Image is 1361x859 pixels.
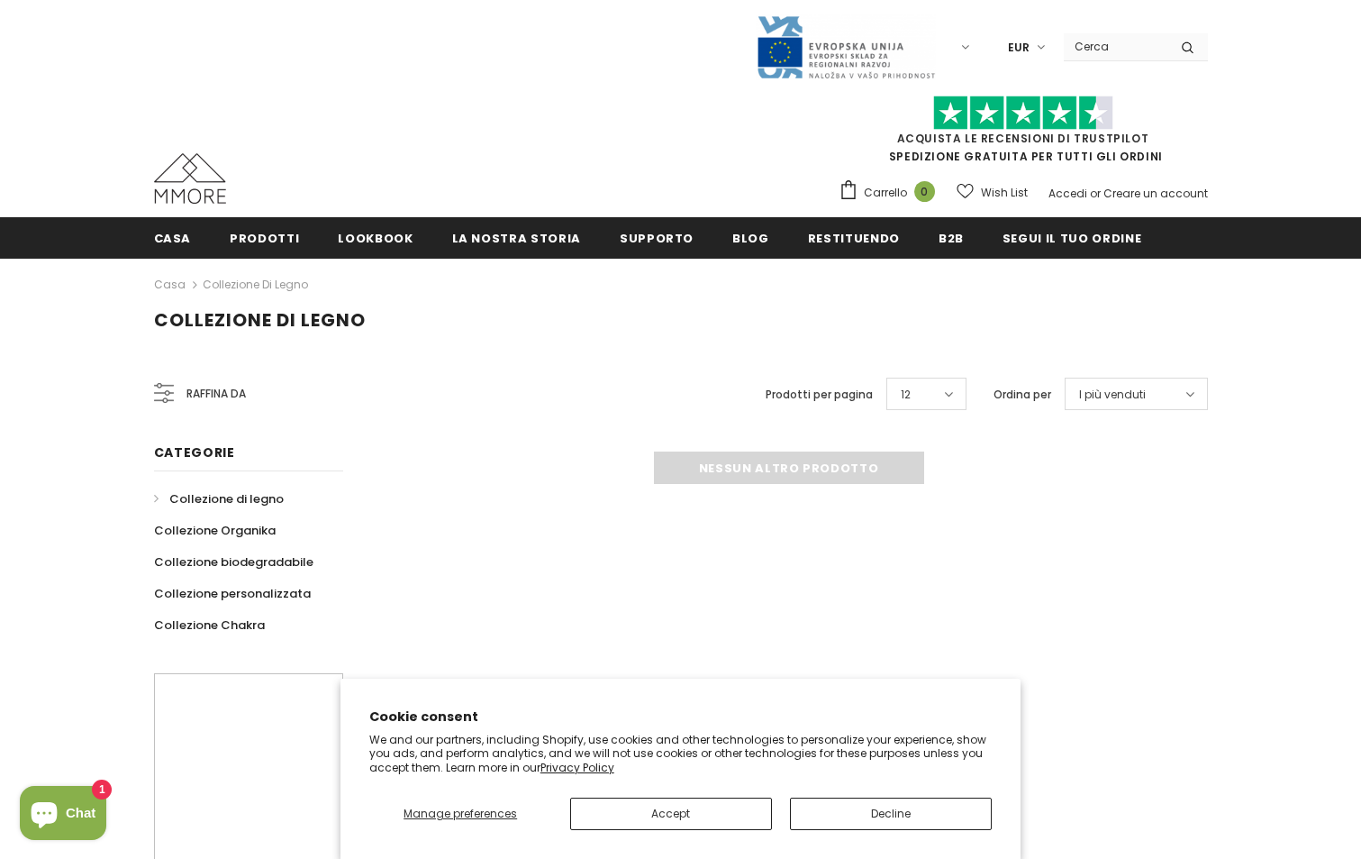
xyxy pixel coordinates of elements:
[839,179,944,206] a: Carrello 0
[808,230,900,247] span: Restituendo
[732,217,769,258] a: Blog
[169,490,284,507] span: Collezione di legno
[1064,33,1167,59] input: Search Site
[203,277,308,292] a: Collezione di legno
[570,798,772,830] button: Accept
[939,230,964,247] span: B2B
[154,230,192,247] span: Casa
[230,230,299,247] span: Prodotti
[154,217,192,258] a: Casa
[338,230,413,247] span: Lookbook
[186,384,246,404] span: Raffina da
[994,386,1051,404] label: Ordina per
[756,14,936,80] img: Javni Razpis
[914,181,935,202] span: 0
[154,553,313,571] span: Collezione biodegradabile
[732,230,769,247] span: Blog
[369,798,552,830] button: Manage preferences
[1103,186,1208,201] a: Creare un account
[154,153,226,204] img: Casi MMORE
[939,217,964,258] a: B2B
[369,733,993,775] p: We and our partners, including Shopify, use cookies and other technologies to personalize your ex...
[154,307,366,333] span: Collezione di legno
[620,217,694,258] a: supporto
[154,522,276,539] span: Collezione Organika
[338,217,413,258] a: Lookbook
[154,546,313,578] a: Collezione biodegradabile
[901,386,911,404] span: 12
[864,184,907,202] span: Carrello
[154,578,311,609] a: Collezione personalizzata
[404,806,517,821] span: Manage preferences
[808,217,900,258] a: Restituendo
[1003,230,1141,247] span: Segui il tuo ordine
[756,39,936,54] a: Javni Razpis
[230,217,299,258] a: Prodotti
[790,798,992,830] button: Decline
[154,274,186,296] a: Casa
[897,131,1149,146] a: Acquista le recensioni di TrustPilot
[452,217,581,258] a: La nostra storia
[154,443,235,461] span: Categorie
[957,177,1028,208] a: Wish List
[1079,386,1146,404] span: I più venduti
[933,96,1113,131] img: Fidati di Pilot Stars
[1008,39,1030,57] span: EUR
[14,786,112,845] inbox-online-store-chat: Shopify online store chat
[839,104,1208,164] span: SPEDIZIONE GRATUITA PER TUTTI GLI ORDINI
[452,230,581,247] span: La nostra storia
[154,609,265,641] a: Collezione Chakra
[1003,217,1141,258] a: Segui il tuo ordine
[620,230,694,247] span: supporto
[1048,186,1087,201] a: Accedi
[766,386,873,404] label: Prodotti per pagina
[154,515,276,546] a: Collezione Organika
[154,483,284,515] a: Collezione di legno
[154,617,265,634] span: Collezione Chakra
[369,708,993,726] h2: Cookie consent
[540,760,614,775] a: Privacy Policy
[154,585,311,602] span: Collezione personalizzata
[981,184,1028,202] span: Wish List
[1090,186,1101,201] span: or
